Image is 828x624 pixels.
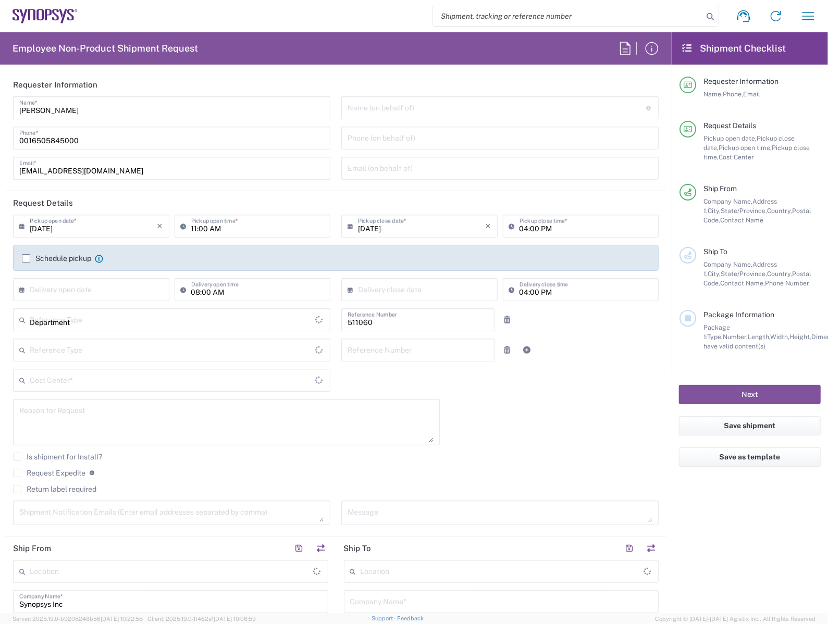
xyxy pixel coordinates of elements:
[708,270,721,278] span: City,
[748,333,770,341] span: Length,
[703,90,723,98] span: Name,
[520,343,535,357] a: Add Reference
[703,310,774,319] span: Package Information
[723,90,743,98] span: Phone,
[679,385,821,404] button: Next
[719,144,772,152] span: Pickup open time,
[13,42,198,55] h2: Employee Non-Product Shipment Request
[13,198,73,208] h2: Request Details
[789,333,811,341] span: Height,
[703,77,778,85] span: Requester Information
[707,333,723,341] span: Type,
[765,279,809,287] span: Phone Number
[767,270,792,278] span: Country,
[500,313,515,327] a: Remove Reference
[372,615,398,621] a: Support
[703,184,737,193] span: Ship From
[13,453,102,461] label: Is shipment for Install?
[344,543,372,554] h2: Ship To
[433,6,703,26] input: Shipment, tracking or reference number
[767,207,792,215] span: Country,
[13,485,96,493] label: Return label required
[720,216,763,224] span: Contact Name
[157,218,163,234] i: ×
[720,279,765,287] span: Contact Name,
[13,469,85,477] label: Request Expedite
[397,615,424,621] a: Feedback
[679,447,821,467] button: Save as template
[770,333,789,341] span: Width,
[13,80,97,90] h2: Requester Information
[743,90,760,98] span: Email
[22,254,91,263] label: Schedule pickup
[214,616,256,622] span: [DATE] 10:06:59
[101,616,143,622] span: [DATE] 10:22:58
[721,270,767,278] span: State/Province,
[13,543,51,554] h2: Ship From
[655,614,815,623] span: Copyright © [DATE]-[DATE] Agistix Inc., All Rights Reserved
[500,343,515,357] a: Remove Reference
[703,121,756,130] span: Request Details
[486,218,491,234] i: ×
[679,416,821,435] button: Save shipment
[147,616,256,622] span: Client: 2025.19.0-1f462a1
[703,197,752,205] span: Company Name,
[13,616,143,622] span: Server: 2025.19.0-b9208248b56
[703,260,752,268] span: Company Name,
[719,153,754,161] span: Cost Center
[723,333,748,341] span: Number,
[708,207,721,215] span: City,
[681,42,786,55] h2: Shipment Checklist
[703,134,757,142] span: Pickup open date,
[721,207,767,215] span: State/Province,
[703,323,730,341] span: Package 1:
[703,247,727,256] span: Ship To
